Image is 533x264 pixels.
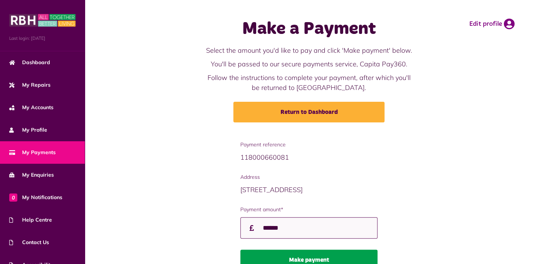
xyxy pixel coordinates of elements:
[9,104,53,111] span: My Accounts
[9,126,47,134] span: My Profile
[9,193,17,201] span: 0
[204,18,414,40] h1: Make a Payment
[240,206,377,213] label: Payment amount*
[9,59,50,66] span: Dashboard
[9,216,52,224] span: Help Centre
[240,141,377,149] span: Payment reference
[9,194,62,201] span: My Notifications
[9,171,54,179] span: My Enquiries
[240,153,289,161] span: 118000660081
[233,102,384,122] a: Return to Dashboard
[469,18,515,29] a: Edit profile
[204,45,414,55] p: Select the amount you'd like to pay and click 'Make payment' below.
[204,59,414,69] p: You'll be passed to our secure payments service, Capita Pay360.
[9,35,76,42] span: Last login: [DATE]
[240,173,377,181] span: Address
[240,185,303,194] span: [STREET_ADDRESS]
[9,81,50,89] span: My Repairs
[204,73,414,93] p: Follow the instructions to complete your payment, after which you'll be returned to [GEOGRAPHIC_D...
[9,13,76,28] img: MyRBH
[9,149,56,156] span: My Payments
[9,239,49,246] span: Contact Us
